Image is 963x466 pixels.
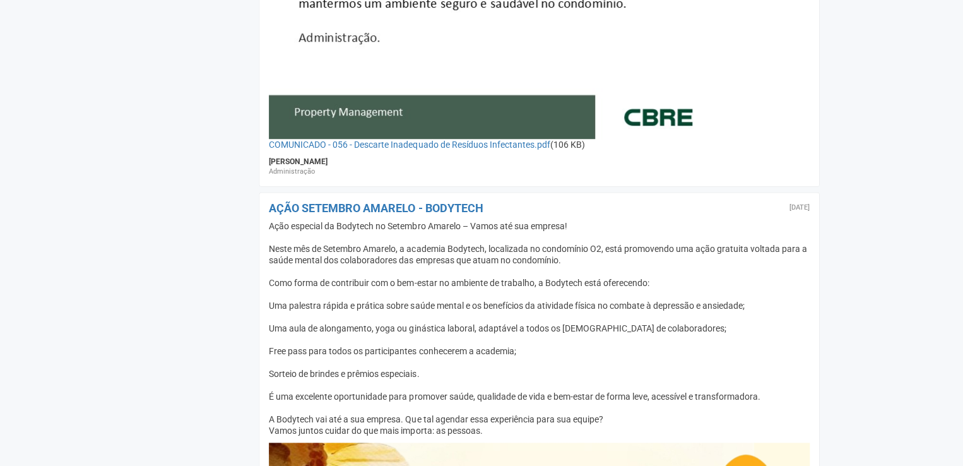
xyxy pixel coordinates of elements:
div: (106 KB) [269,139,810,150]
div: [PERSON_NAME] [269,157,810,167]
div: Quarta-feira, 10 de setembro de 2025 às 19:06 [789,204,810,212]
a: AÇÃO SETEMBRO AMARELO - BODYTECH [269,201,483,215]
div: Ação especial da Bodytech no Setembro Amarelo – Vamos até sua empresa! Neste mês de Setembro Amar... [269,220,810,436]
div: Administração [269,167,810,177]
a: COMUNICADO - 056 - Descarte Inadequado de Resíduos Infectantes.pdf [269,140,550,150]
